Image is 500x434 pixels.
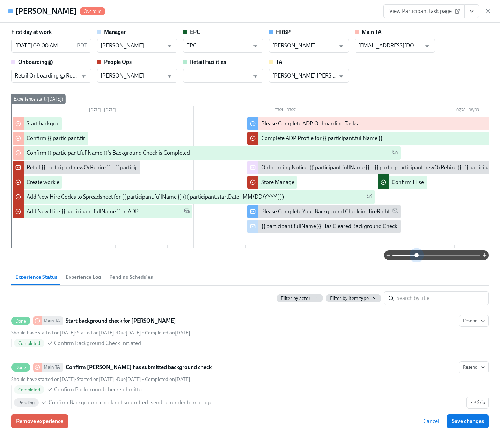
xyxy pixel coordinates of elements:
[42,316,63,325] div: Main TA
[109,273,153,281] span: Pending Schedules
[470,399,485,406] span: Skip
[80,9,105,14] span: Overdue
[54,386,145,393] span: Confirm Background check submitted
[16,418,63,425] span: Remove experience
[66,273,101,281] span: Experience Log
[276,59,282,65] strong: TA
[11,94,66,104] div: Experience start ([DATE])
[104,59,132,65] strong: People Ops
[15,6,77,16] h4: [PERSON_NAME]
[261,134,383,142] div: Complete ADP Profile for {{ participant.fullName }}
[261,208,390,215] div: Please Complete Your Background Check in HireRight
[464,4,479,18] button: View task page
[27,134,189,142] div: Confirm {{ participant.firstName }} has submitted background check
[418,414,444,428] button: Cancel
[190,59,226,65] strong: Retail Facilities
[11,330,190,336] div: • • •
[330,295,369,302] span: Filter by item type
[336,41,347,52] button: Open
[14,341,44,346] span: Completed
[392,178,473,186] div: Confirm IT set up steps completed
[11,376,75,382] span: Monday, July 14th 2025, 9:00 am
[66,363,212,372] strong: Confirm [PERSON_NAME] has submitted background check
[184,208,190,216] span: Work Email
[117,330,141,336] span: Wednesday, July 16th 2025, 9:00 am
[463,364,485,371] span: Resend
[447,414,489,428] button: Save changes
[164,71,175,82] button: Open
[190,29,200,35] strong: EPC
[27,120,152,127] div: Start background check for {{ participant.fullName }}
[54,339,141,347] span: Confirm Background Check Initiated
[11,106,194,116] div: [DATE] – [DATE]
[277,294,323,302] button: Filter by actor
[261,178,422,186] div: Store Manager Details for IT Onboarding - {{ participant.fullName }}
[422,41,433,52] button: Open
[423,418,439,425] span: Cancel
[459,315,489,327] button: DoneMain TAStart background check for [PERSON_NAME]Should have started on[DATE]•Started on[DATE] ...
[463,317,485,324] span: Resend
[11,414,68,428] button: Remove experience
[14,400,39,405] span: Pending
[49,399,214,406] span: Confirm Background check not submitted- send reminder to manager
[77,42,87,50] p: PDT
[392,149,398,157] span: Work Email
[194,106,376,116] div: 07/21 – 07/27
[117,376,141,382] span: Thursday, July 17th 2025, 9:00 am
[11,330,75,336] span: Monday, July 14th 2025, 9:00 am
[383,4,465,18] a: View Participant task page
[326,294,381,302] button: Filter by item type
[27,193,284,201] div: Add New Hire Codes to Spreadsheet for {{ participant.fullName }} ({{ participant.startDate | MM/D...
[261,120,358,127] div: Please Complete ADP Onboarding Tasks
[27,178,159,186] div: Create work email address for {{ participant.fullName }}
[250,71,261,82] button: Open
[367,193,372,201] span: Work Email
[66,317,176,325] strong: Start background check for [PERSON_NAME]
[452,418,484,425] span: Save changes
[336,71,347,82] button: Open
[397,291,489,305] input: Search by title
[77,330,114,336] span: Wednesday, July 23rd 2025, 9:11 am
[18,59,53,65] strong: Onboarding@
[11,28,52,36] label: First day at work
[11,376,190,383] div: • • •
[15,273,57,281] span: Experience Status
[392,208,398,216] span: Personal Email
[261,222,397,230] div: {{ participant.fullName }} Has Cleared Background Check
[250,41,261,52] button: Open
[14,387,44,392] span: Completed
[466,397,489,409] button: DoneMain TAConfirm [PERSON_NAME] has submitted background checkResendShould have started on[DATE]...
[11,365,30,370] span: Done
[459,361,489,373] button: DoneMain TAConfirm [PERSON_NAME] has submitted background checkShould have started on[DATE]•Start...
[362,29,382,35] strong: Main TA
[281,295,310,302] span: Filter by actor
[11,318,30,324] span: Done
[42,363,63,372] div: Main TA
[389,8,459,15] span: View Participant task page
[145,376,190,382] span: Wednesday, July 23rd 2025, 10:40 am
[27,149,190,157] div: Confirm {{ participant.fullName }}'s Background Check is Completed
[276,29,291,35] strong: HRBP
[77,376,114,382] span: Wednesday, July 23rd 2025, 9:11 am
[164,41,175,52] button: Open
[27,208,139,215] div: Add New Hire {{ participant.fullName }} in ADP
[145,330,190,336] span: Wednesday, July 23rd 2025, 9:12 am
[104,29,126,35] strong: Manager
[27,164,175,171] div: Retail {{ participant.newOrRehire }} - {{ participant.fullName }}
[78,71,89,82] button: Open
